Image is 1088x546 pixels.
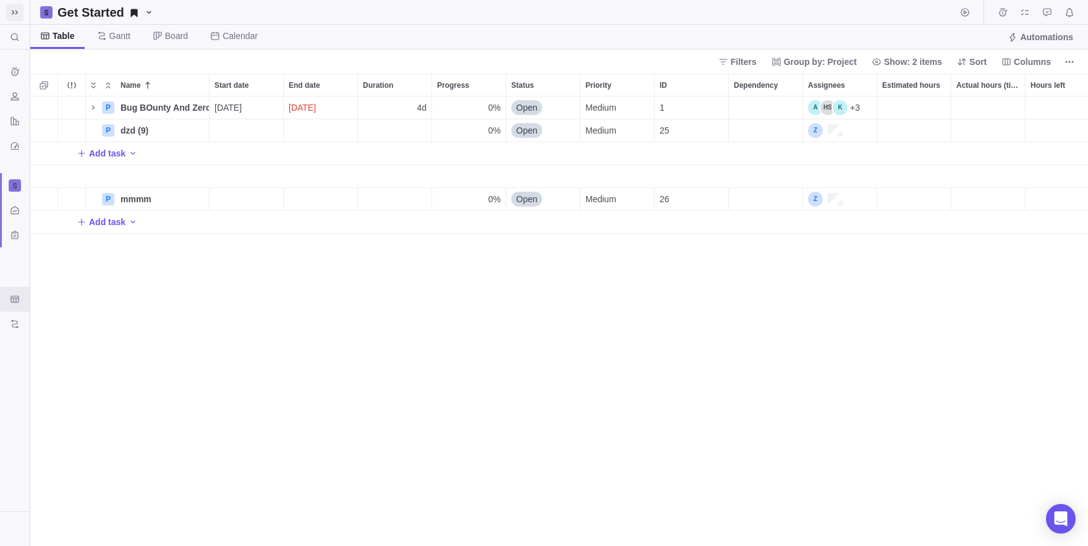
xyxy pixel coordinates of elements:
[655,119,728,142] div: 25
[803,119,877,142] div: Assignees
[994,4,1011,21] span: Time logs
[432,96,506,119] div: Progress
[1003,28,1078,46] span: Automations
[803,165,877,188] div: Assignees
[952,53,992,70] span: Sort
[734,79,778,92] span: Dependency
[121,193,151,205] span: mmmm
[1039,4,1056,21] span: Approval requests
[969,56,987,68] span: Sort
[820,100,835,115] div: Hadj Said Bakir
[432,188,506,210] div: 0%
[128,213,138,231] span: Add activity
[729,188,803,211] div: Dependency
[655,188,729,211] div: ID
[1014,56,1051,68] span: Columns
[808,100,823,115] div: amklkdalkmd
[655,165,729,188] div: ID
[951,96,1026,119] div: Actual hours (timelogs)
[1016,4,1034,21] span: My assignments
[506,96,580,119] div: Open
[363,79,393,92] span: Duration
[850,101,860,114] span: +3
[956,4,974,21] span: Start timer
[289,79,320,92] span: End date
[86,119,210,142] div: Name
[1061,9,1078,19] a: Notifications
[660,124,669,137] span: 25
[808,192,823,207] div: zdz
[655,96,728,119] div: 1
[89,147,125,160] span: Add task
[358,74,431,96] div: Duration
[58,96,86,119] div: Trouble indication
[655,188,728,210] div: 26
[284,188,358,211] div: End date
[1046,504,1076,534] div: Open Intercom Messenger
[516,124,537,137] span: Open
[1061,53,1078,70] span: More actions
[210,119,284,142] div: Start date
[585,101,616,114] span: Medium
[210,188,284,211] div: Start date
[215,79,249,92] span: Start date
[284,96,357,119] div: highlight
[432,119,506,142] div: 0%
[284,96,358,119] div: End date
[121,79,141,92] span: Name
[580,74,654,96] div: Priority
[417,101,427,114] span: 4d
[215,101,242,114] span: [DATE]
[102,101,114,114] div: P
[803,74,877,96] div: Assignees
[580,165,655,188] div: Priority
[506,188,580,211] div: Status
[660,101,665,114] span: 1
[506,119,580,142] div: Open
[729,119,803,142] div: Dependency
[210,165,284,188] div: Start date
[867,53,947,70] span: Show: 2 items
[506,165,580,188] div: Status
[997,53,1056,70] span: Columns
[358,165,432,188] div: Duration
[877,74,951,96] div: Estimated hours
[585,193,616,205] span: Medium
[432,165,506,188] div: Progress
[358,188,432,211] div: Duration
[580,96,654,119] div: Medium
[660,193,669,205] span: 26
[506,74,580,96] div: Status
[437,79,469,92] span: Progress
[511,79,534,92] span: Status
[116,188,209,210] div: mmmm
[731,56,757,68] span: Filters
[432,119,506,142] div: Progress
[994,9,1011,19] a: Time logs
[729,74,802,96] div: Dependency
[116,119,209,142] div: dzd (9)
[833,100,848,115] div: kkkkkk
[1061,4,1078,21] span: Notifications
[289,101,316,114] span: [DATE]
[488,101,501,114] span: 0%
[58,165,86,188] div: Trouble indication
[808,123,823,138] div: zdz
[223,30,258,42] span: Calendar
[803,96,877,119] div: Assignees
[58,188,86,211] div: Trouble indication
[35,77,53,94] span: Selection mode
[284,74,357,96] div: End date
[284,119,358,142] div: End date
[660,79,667,92] span: ID
[585,79,611,92] span: Priority
[210,96,284,119] div: Start date
[284,165,358,188] div: End date
[58,119,86,142] div: Trouble indication
[1031,79,1065,92] span: Hours left
[86,188,210,211] div: Name
[580,188,655,211] div: Priority
[580,119,654,142] div: Medium
[956,79,1020,92] span: Actual hours (timelogs)
[116,74,209,96] div: Name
